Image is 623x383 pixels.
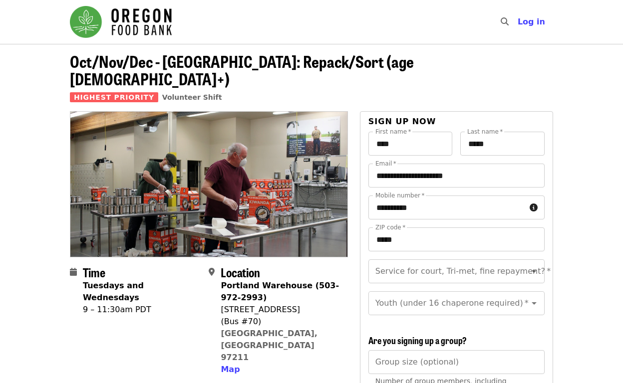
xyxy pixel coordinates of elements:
span: Location [221,263,260,281]
span: Map [221,365,240,374]
strong: Tuesdays and Wednesdays [83,281,144,302]
input: First name [368,132,453,156]
div: 9 – 11:30am PDT [83,304,201,316]
span: Oct/Nov/Dec - [GEOGRAPHIC_DATA]: Repack/Sort (age [DEMOGRAPHIC_DATA]+) [70,49,414,90]
i: calendar icon [70,267,77,277]
strong: Portland Warehouse (503-972-2993) [221,281,339,302]
i: search icon [501,17,509,26]
div: (Bus #70) [221,316,339,328]
span: Sign up now [368,117,436,126]
i: circle-info icon [530,203,538,212]
label: Mobile number [375,192,424,198]
span: Log in [518,17,545,26]
input: ZIP code [368,227,545,251]
input: [object Object] [368,350,545,374]
span: Highest Priority [70,92,158,102]
span: Are you signing up a group? [368,334,467,347]
input: Email [368,164,545,188]
img: Oregon Food Bank - Home [70,6,172,38]
button: Open [527,264,541,278]
input: Search [515,10,523,34]
label: Email [375,161,396,167]
span: Time [83,263,105,281]
div: [STREET_ADDRESS] [221,304,339,316]
a: [GEOGRAPHIC_DATA], [GEOGRAPHIC_DATA] 97211 [221,329,317,362]
img: Oct/Nov/Dec - Portland: Repack/Sort (age 16+) organized by Oregon Food Bank [70,112,347,256]
button: Open [527,296,541,310]
label: ZIP code [375,224,405,230]
input: Mobile number [368,195,526,219]
a: Volunteer Shift [162,93,222,101]
button: Map [221,364,240,376]
button: Log in [510,12,553,32]
input: Last name [460,132,545,156]
i: map-marker-alt icon [209,267,215,277]
label: First name [375,129,411,135]
label: Last name [467,129,503,135]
